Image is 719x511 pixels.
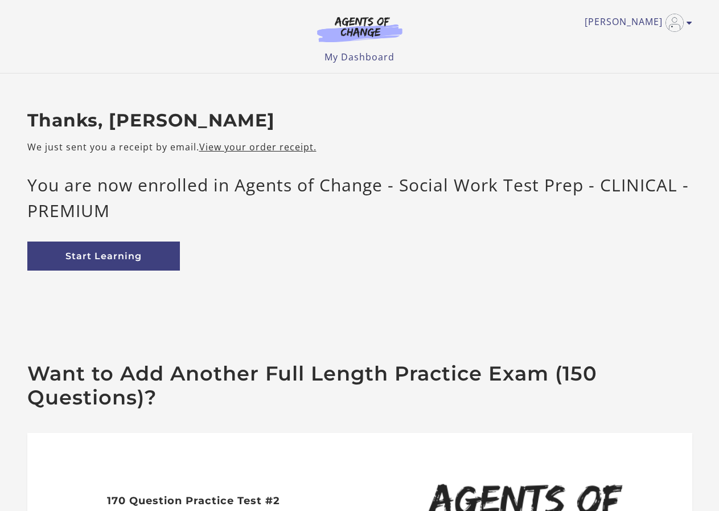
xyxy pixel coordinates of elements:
[27,172,692,223] p: You are now enrolled in Agents of Change - Social Work Test Prep - CLINICAL - PREMIUM
[27,362,692,410] h2: Want to Add Another Full Length Practice Exam (150 Questions)?
[27,110,692,132] h2: Thanks, [PERSON_NAME]
[324,51,395,63] a: My Dashboard
[585,14,687,32] a: Toggle menu
[27,140,692,154] p: We just sent you a receipt by email.
[77,494,310,507] h2: 170 Question Practice Test #2
[199,141,317,153] a: View your order receipt.
[305,16,414,42] img: Agents of Change Logo
[27,242,180,271] a: Start Learning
